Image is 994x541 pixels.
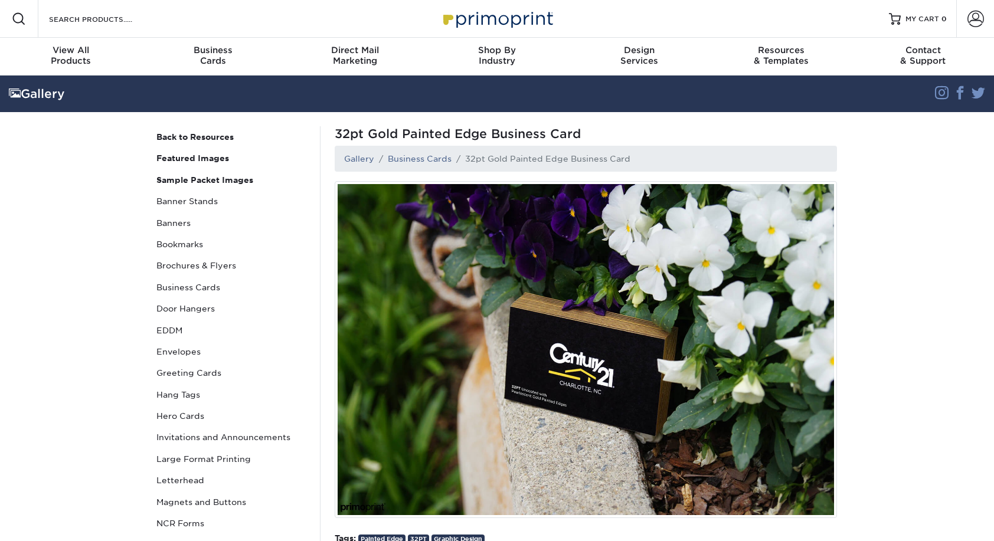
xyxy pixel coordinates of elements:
[152,126,311,147] a: Back to Resources
[152,513,311,534] a: NCR Forms
[905,14,939,24] span: MY CART
[344,154,374,163] a: Gallery
[426,45,568,66] div: Industry
[156,175,253,185] strong: Sample Packet Images
[438,6,556,31] img: Primoprint
[152,427,311,448] a: Invitations and Announcements
[152,405,311,427] a: Hero Cards
[568,38,710,76] a: DesignServices
[852,38,994,76] a: Contact& Support
[710,45,852,55] span: Resources
[152,147,311,169] a: Featured Images
[710,45,852,66] div: & Templates
[152,341,311,362] a: Envelopes
[152,320,311,341] a: EDDM
[142,45,285,55] span: Business
[152,169,311,191] a: Sample Packet Images
[335,181,837,518] img: Demand attention with Gold Painted Edge business card. Designed by Primoprint.
[452,153,630,165] li: 32pt Gold Painted Edge Business Card
[152,470,311,491] a: Letterhead
[941,15,947,23] span: 0
[152,277,311,298] a: Business Cards
[152,212,311,234] a: Banners
[568,45,710,66] div: Services
[152,191,311,212] a: Banner Stands
[426,45,568,55] span: Shop By
[152,298,311,319] a: Door Hangers
[335,126,837,141] span: 32pt Gold Painted Edge Business Card
[152,448,311,470] a: Large Format Printing
[284,45,426,55] span: Direct Mail
[388,154,452,163] a: Business Cards
[156,153,229,163] strong: Featured Images
[426,38,568,76] a: Shop ByIndustry
[852,45,994,66] div: & Support
[48,12,163,26] input: SEARCH PRODUCTS.....
[152,234,311,255] a: Bookmarks
[152,384,311,405] a: Hang Tags
[568,45,710,55] span: Design
[852,45,994,55] span: Contact
[142,45,285,66] div: Cards
[142,38,285,76] a: BusinessCards
[152,362,311,383] a: Greeting Cards
[152,255,311,276] a: Brochures & Flyers
[152,491,311,513] a: Magnets and Buttons
[284,38,426,76] a: Direct MailMarketing
[710,38,852,76] a: Resources& Templates
[284,45,426,66] div: Marketing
